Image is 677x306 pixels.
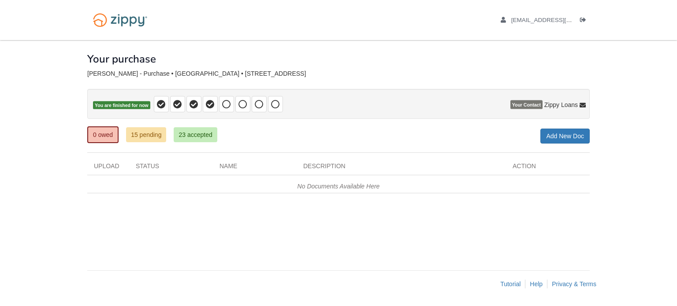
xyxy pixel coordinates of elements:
[87,9,153,31] img: Logo
[93,101,150,110] span: You are finished for now
[298,183,380,190] em: No Documents Available Here
[297,162,506,175] div: Description
[580,17,590,26] a: Log out
[87,53,156,65] h1: Your purchase
[174,127,217,142] a: 23 accepted
[87,126,119,143] a: 0 owed
[213,162,297,175] div: Name
[501,17,612,26] a: edit profile
[87,70,590,77] div: [PERSON_NAME] - Purchase • [GEOGRAPHIC_DATA] • [STREET_ADDRESS]
[540,129,590,144] a: Add New Doc
[552,280,596,288] a: Privacy & Terms
[544,100,578,109] span: Zippy Loans
[510,100,543,109] span: Your Contact
[511,17,612,23] span: hjwiseman71@gmail.com
[530,280,543,288] a: Help
[87,162,129,175] div: Upload
[500,280,521,288] a: Tutorial
[126,127,166,142] a: 15 pending
[506,162,590,175] div: Action
[129,162,213,175] div: Status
